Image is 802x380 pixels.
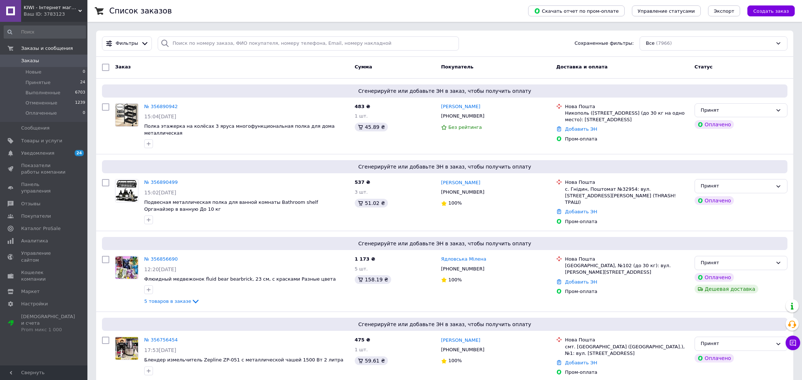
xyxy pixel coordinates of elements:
span: 24 [80,79,85,86]
span: Сгенерируйте или добавьте ЭН в заказ, чтобы получить оплату [105,240,785,247]
span: 100% [448,200,462,206]
a: Подвесная металлическая полка для ванной комнаты Bathroom shelf Органайзер в ванную До 10 кг [144,199,318,212]
div: с. Гнідин, Поштомат №32954: вул. [STREET_ADDRESS][PERSON_NAME] (THRASH! ТРАШ) [565,186,689,206]
div: Оплачено [695,273,734,282]
span: Отмененные [25,100,57,106]
div: Нова Пошта [565,179,689,186]
span: 0 [83,110,85,116]
div: Никополь ([STREET_ADDRESS] (до 30 кг на одно место): [STREET_ADDRESS] [565,110,689,123]
div: Prom микс 1 000 [21,326,75,333]
span: Статус [695,64,713,70]
a: Фото товару [115,179,138,202]
span: Покупатель [441,64,473,70]
span: Заказ [115,64,131,70]
span: [DEMOGRAPHIC_DATA] и счета [21,313,75,333]
span: 537 ₴ [355,179,370,185]
span: Покупатели [21,213,51,219]
button: Управление статусами [632,5,701,16]
a: Добавить ЭН [565,126,597,132]
div: Оплачено [695,354,734,363]
span: Создать заказ [753,8,789,14]
img: Фото товару [115,256,138,279]
span: 1 шт. [355,347,368,352]
a: Полка этажерка на колёсах 3 яруса многофункциональная полка для дома металлическая [144,123,335,136]
span: Сохраненные фильтры: [574,40,634,47]
span: Маркет [21,288,40,295]
span: Фильтры [116,40,138,47]
span: 24 [75,150,84,156]
a: Блендер измельчитель Zepline ZP-051 с металлической чашей 1500 Вт 2 литра [144,357,343,363]
div: 158.19 ₴ [355,275,391,284]
a: № 356856690 [144,256,178,262]
div: 59.61 ₴ [355,356,388,365]
span: Сообщения [21,125,50,131]
img: Фото товару [115,104,138,126]
div: Пром-оплата [565,369,689,376]
span: 475 ₴ [355,337,370,343]
input: Поиск по номеру заказа, ФИО покупателя, номеру телефона, Email, номеру накладной [158,36,459,51]
span: 100% [448,358,462,363]
span: 1239 [75,100,85,106]
div: Ваш ID: 3783123 [24,11,87,17]
a: № 356890942 [144,104,178,109]
span: 100% [448,277,462,282]
a: Добавить ЭН [565,209,597,214]
span: Все [646,40,654,47]
img: Фото товару [115,179,138,202]
span: 0 [83,69,85,75]
div: Пром-оплата [565,288,689,295]
div: [PHONE_NUMBER] [440,187,486,197]
a: Фото товару [115,103,138,127]
button: Скачать отчет по пром-оплате [528,5,625,16]
div: Пром-оплата [565,136,689,142]
span: KIWI - Інтернет магазин [24,4,78,11]
a: № 356756454 [144,337,178,343]
span: Без рейтинга [448,124,482,130]
div: Принят [701,182,772,190]
img: Фото товару [115,337,138,360]
div: Нова Пошта [565,256,689,262]
a: [PERSON_NAME] [441,103,480,110]
div: 51.02 ₴ [355,199,388,207]
span: Новые [25,69,42,75]
span: 483 ₴ [355,104,370,109]
span: 6703 [75,90,85,96]
div: Нова Пошта [565,337,689,343]
span: Отзывы [21,201,40,207]
span: (7966) [656,40,672,46]
button: Чат с покупателем [786,336,800,350]
div: Принят [701,107,772,114]
a: Флюидный медвежонок fluid bear bearbrick, 23 см, с красками Разные цвета [144,276,336,282]
a: Ядловська Мілена [441,256,486,263]
button: Создать заказ [747,5,795,16]
span: 5 шт. [355,266,368,272]
div: [GEOGRAPHIC_DATA], №102 (до 30 кг): вул. [PERSON_NAME][STREET_ADDRESS] [565,262,689,276]
span: 1 шт. [355,113,368,119]
span: Панель управления [21,181,67,194]
span: Показатели работы компании [21,162,67,175]
span: Каталог ProSale [21,225,60,232]
a: Добавить ЭН [565,360,597,365]
div: Оплачено [695,120,734,129]
a: 5 товаров в заказе [144,298,200,304]
input: Поиск [4,25,86,39]
span: 1 173 ₴ [355,256,375,262]
div: Принят [701,259,772,267]
a: № 356890499 [144,179,178,185]
span: Аналитика [21,238,48,244]
span: 3 шт. [355,189,368,195]
span: 15:04[DATE] [144,114,176,119]
span: Управление сайтом [21,250,67,263]
h1: Список заказов [109,7,172,15]
div: 45.89 ₴ [355,123,388,131]
span: Доставка и оплата [556,64,608,70]
div: Принят [701,340,772,348]
span: Уведомления [21,150,54,157]
span: 15:02[DATE] [144,190,176,195]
